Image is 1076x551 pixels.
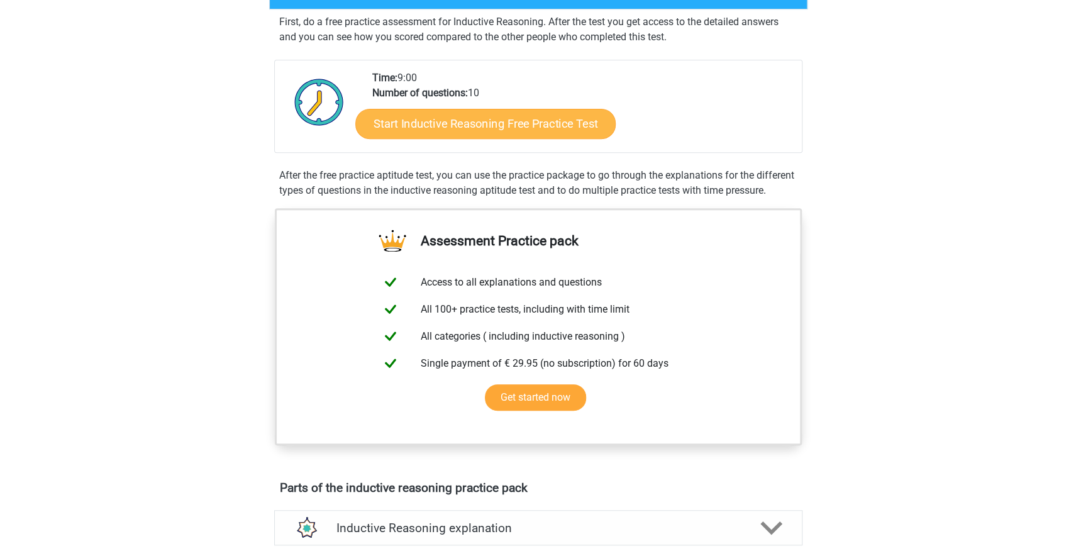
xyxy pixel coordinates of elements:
p: First, do a free practice assessment for Inductive Reasoning. After the test you get access to th... [279,14,797,45]
a: Start Inductive Reasoning Free Practice Test [355,108,616,138]
h4: Parts of the inductive reasoning practice pack [280,481,797,495]
h4: Inductive Reasoning explanation [336,521,740,535]
div: 9:00 10 [363,70,801,152]
b: Number of questions: [372,87,468,99]
img: Clock [287,70,351,133]
img: inductive reasoning explanations [290,512,322,544]
div: After the free practice aptitude test, you can use the practice package to go through the explana... [274,168,802,198]
a: explanations Inductive Reasoning explanation [269,510,807,545]
b: Time: [372,72,397,84]
a: Get started now [485,384,586,411]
